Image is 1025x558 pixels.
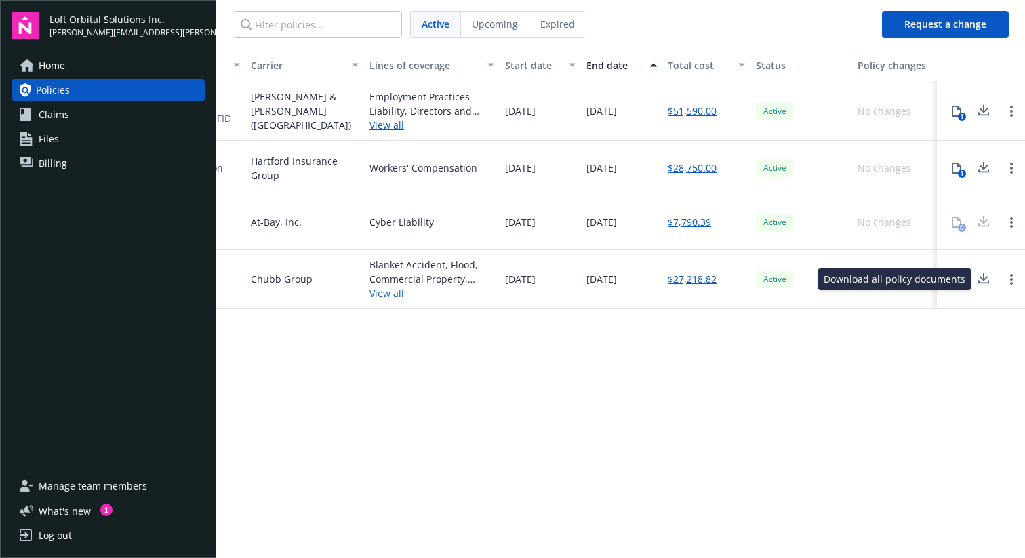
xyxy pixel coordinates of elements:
[369,58,479,73] div: Lines of coverage
[958,113,966,121] div: 1
[369,258,494,286] div: Blanket Accident, Flood, Commercial Property, General Liability
[1003,271,1020,287] a: Open options
[39,153,67,174] span: Billing
[472,17,518,31] span: Upcoming
[662,49,750,81] button: Total cost
[505,58,561,73] div: Start date
[12,153,205,174] a: Billing
[761,273,788,285] span: Active
[251,154,359,182] span: Hartford Insurance Group
[581,49,662,81] button: End date
[100,504,113,516] div: 1
[369,215,434,229] div: Cyber Liability
[1003,214,1020,231] a: Open options
[369,118,494,132] a: View all
[245,49,364,81] button: Carrier
[251,215,302,229] span: At-Bay, Inc.
[540,17,575,31] span: Expired
[369,286,494,300] a: View all
[12,475,205,497] a: Manage team members
[12,12,39,39] img: navigator-logo.svg
[943,155,970,182] button: 1
[505,272,536,286] span: [DATE]
[958,170,966,178] div: 1
[12,504,113,518] button: What's new1
[505,215,536,229] span: [DATE]
[858,58,931,73] div: Policy changes
[500,49,581,81] button: Start date
[668,161,717,175] a: $28,750.00
[12,55,205,77] a: Home
[49,12,205,39] button: Loft Orbital Solutions Inc.[PERSON_NAME][EMAIL_ADDRESS][PERSON_NAME][DOMAIN_NAME]
[761,162,788,174] span: Active
[586,58,642,73] div: End date
[761,105,788,117] span: Active
[586,272,617,286] span: [DATE]
[369,161,477,175] div: Workers' Compensation
[668,215,711,229] a: $7,790.39
[49,26,205,39] span: [PERSON_NAME][EMAIL_ADDRESS][PERSON_NAME][DOMAIN_NAME]
[943,98,970,125] button: 1
[39,104,69,125] span: Claims
[586,161,617,175] span: [DATE]
[369,89,494,118] div: Employment Practices Liability, Directors and Officers, Fiduciary Liability
[668,58,730,73] div: Total cost
[750,49,852,81] button: Status
[251,272,313,286] span: Chubb Group
[858,104,911,118] div: No changes
[586,104,617,118] span: [DATE]
[12,128,205,150] a: Files
[39,55,65,77] span: Home
[36,79,70,101] span: Policies
[1003,160,1020,176] a: Open options
[39,525,72,546] div: Log out
[49,12,205,26] span: Loft Orbital Solutions Inc.
[1003,103,1020,119] a: Open options
[858,215,911,229] div: No changes
[852,49,937,81] button: Policy changes
[505,104,536,118] span: [DATE]
[586,215,617,229] span: [DATE]
[943,266,970,293] button: 1
[858,161,911,175] div: No changes
[756,58,847,73] div: Status
[251,89,359,132] span: [PERSON_NAME] & [PERSON_NAME] ([GEOGRAPHIC_DATA])
[882,11,1009,38] button: Request a change
[251,58,344,73] div: Carrier
[39,504,91,518] span: What ' s new
[818,268,971,290] div: Download all policy documents
[12,79,205,101] a: Policies
[12,104,205,125] a: Claims
[39,128,59,150] span: Files
[668,272,717,286] a: $27,218.82
[668,104,717,118] a: $51,590.00
[505,161,536,175] span: [DATE]
[422,17,449,31] span: Active
[761,216,788,228] span: Active
[39,475,147,497] span: Manage team members
[364,49,500,81] button: Lines of coverage
[233,11,402,38] input: Filter policies...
